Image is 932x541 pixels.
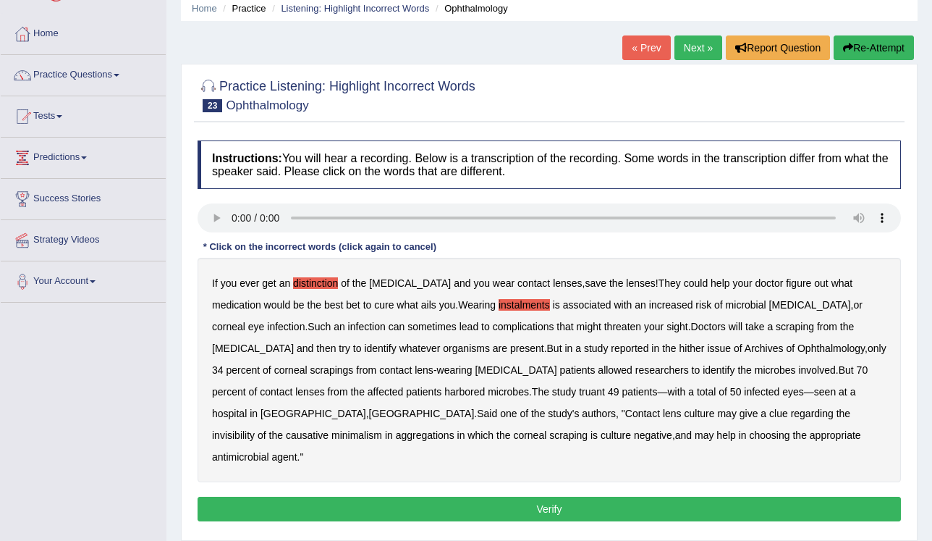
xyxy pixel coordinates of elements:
[458,299,496,311] b: Wearing
[703,364,734,376] b: identify
[1,179,166,215] a: Success Stories
[559,364,595,376] b: patients
[726,299,766,311] b: microbial
[481,321,490,332] b: to
[667,386,685,398] b: with
[786,343,795,354] b: of
[334,321,345,332] b: an
[369,277,451,289] b: [MEDICAL_DATA]
[192,3,217,14] a: Home
[590,429,598,441] b: is
[732,277,752,289] b: your
[520,408,528,419] b: of
[836,408,850,419] b: the
[532,386,549,398] b: The
[839,386,847,398] b: at
[782,386,804,398] b: eyes
[496,429,510,441] b: the
[212,277,218,289] b: If
[250,408,258,419] b: in
[258,429,266,441] b: of
[396,429,454,441] b: aggregations
[776,321,814,332] b: scraping
[719,386,727,398] b: of
[675,429,692,441] b: and
[750,429,790,441] b: choosing
[348,321,386,332] b: infection
[457,429,465,441] b: in
[614,299,632,311] b: with
[1,138,166,174] a: Predictions
[798,364,835,376] b: involved
[212,321,245,332] b: corneal
[761,408,766,419] b: a
[415,364,433,376] b: lens
[513,429,546,441] b: corneal
[814,277,828,289] b: out
[263,364,271,376] b: of
[499,299,550,311] b: instalments
[739,429,747,441] b: in
[563,299,611,311] b: associated
[295,386,324,398] b: lenses
[248,321,265,332] b: eye
[745,321,764,332] b: take
[475,364,556,376] b: [MEDICAL_DATA]
[328,386,348,398] b: from
[407,321,457,332] b: sometimes
[379,364,412,376] b: contact
[249,386,258,398] b: of
[755,364,796,376] b: microbes
[369,408,475,419] b: [GEOGRAPHIC_DATA]
[695,299,711,311] b: risk
[685,408,715,419] b: culture
[260,408,366,419] b: [GEOGRAPHIC_DATA]
[604,321,641,332] b: threaten
[553,277,582,289] b: lenses
[293,299,305,311] b: be
[356,364,376,376] b: from
[493,343,507,354] b: are
[1,261,166,298] a: Your Account
[831,277,853,289] b: what
[740,408,758,419] b: give
[240,277,259,289] b: ever
[406,386,441,398] b: patients
[368,386,404,398] b: affected
[579,386,605,398] b: truant
[797,343,865,354] b: Ophthalmology
[608,386,619,398] b: 49
[443,343,490,354] b: organisms
[260,386,292,398] b: contact
[745,343,784,354] b: Archives
[839,364,854,376] b: But
[598,364,632,376] b: allowed
[421,299,436,311] b: ails
[548,408,579,419] b: study's
[714,299,723,311] b: of
[634,429,672,441] b: negative
[692,364,700,376] b: to
[198,76,475,112] h2: Practice Listening: Highlight Incorrect Words
[510,343,544,354] b: present
[274,364,308,376] b: corneal
[744,386,779,398] b: infected
[577,321,601,332] b: might
[262,277,276,289] b: get
[688,386,694,398] b: a
[792,429,806,441] b: the
[363,299,372,311] b: to
[726,35,830,60] button: Report Question
[267,321,305,332] b: infection
[198,497,901,521] button: Verify
[493,277,514,289] b: wear
[286,429,329,441] b: causative
[212,429,255,441] b: invisibility
[666,321,688,332] b: sight
[553,299,560,311] b: is
[786,277,811,289] b: figure
[517,277,550,289] b: contact
[1,220,166,256] a: Strategy Videos
[729,321,742,332] b: will
[582,408,616,419] b: authors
